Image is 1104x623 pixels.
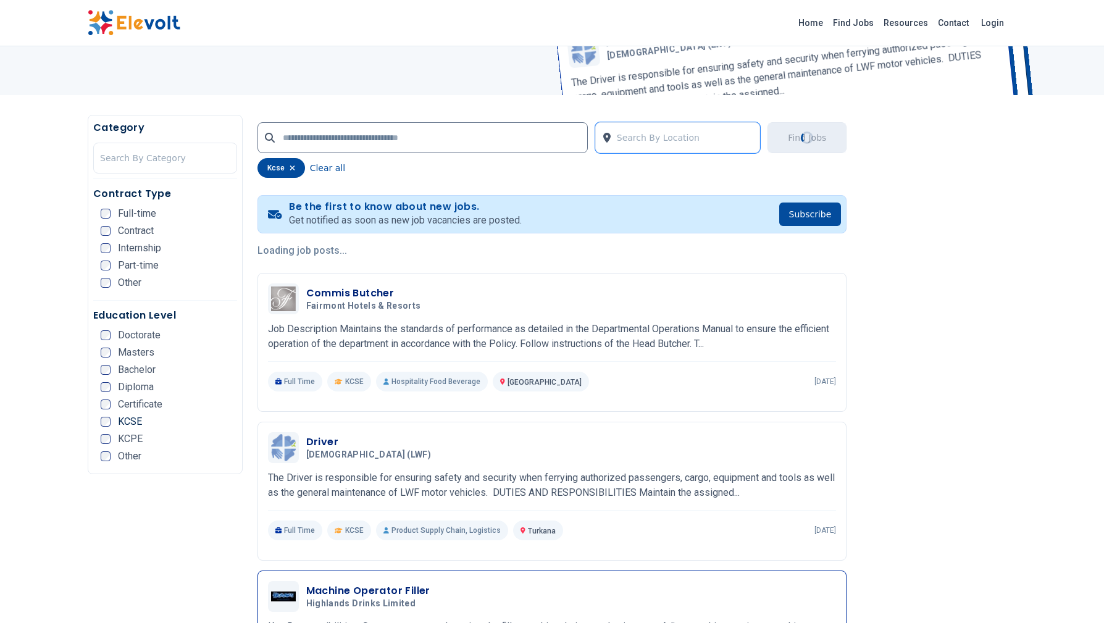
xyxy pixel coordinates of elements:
[101,434,111,444] input: KCPE
[508,378,582,387] span: [GEOGRAPHIC_DATA]
[118,243,161,253] span: Internship
[306,435,436,449] h3: Driver
[793,13,828,33] a: Home
[779,203,842,226] button: Subscribe
[101,382,111,392] input: Diploma
[118,434,143,444] span: KCPE
[801,132,813,144] div: Loading...
[118,226,154,236] span: Contract
[306,286,426,301] h3: Commis Butcher
[101,261,111,270] input: Part-time
[306,598,416,609] span: Highlands Drinks Limited
[268,322,837,351] p: Job Description Maintains the standards of performance as detailed in the Departmental Operations...
[88,10,180,36] img: Elevolt
[814,377,836,387] p: [DATE]
[268,372,323,391] p: Full Time
[118,399,162,409] span: Certificate
[814,525,836,535] p: [DATE]
[101,278,111,288] input: Other
[310,158,345,178] button: Clear all
[345,377,364,387] span: KCSE
[528,527,556,535] span: Turkana
[376,521,508,540] p: Product Supply Chain, Logistics
[257,158,305,178] div: kcse
[101,226,111,236] input: Contract
[118,330,161,340] span: Doctorate
[306,449,431,461] span: [DEMOGRAPHIC_DATA] (LWF)
[101,209,111,219] input: Full-time
[101,399,111,409] input: Certificate
[93,186,237,201] h5: Contract Type
[93,120,237,135] h5: Category
[861,164,1016,535] iframe: Advertisement
[101,330,111,340] input: Doctorate
[345,525,364,535] span: KCSE
[767,122,847,153] button: Find JobsLoading...
[93,308,237,323] h5: Education Level
[879,13,933,33] a: Resources
[376,372,488,391] p: Hospitality Food Beverage
[118,451,141,461] span: Other
[933,13,974,33] a: Contact
[268,521,323,540] p: Full Time
[101,243,111,253] input: Internship
[101,365,111,375] input: Bachelor
[268,470,837,500] p: The Driver is responsible for ensuring safety and security when ferrying authorized passengers, c...
[257,243,847,258] p: Loading job posts...
[268,432,837,540] a: Lutheran World Federation (LWF)Driver[DEMOGRAPHIC_DATA] (LWF)The Driver is responsible for ensuri...
[118,365,156,375] span: Bachelor
[118,261,159,270] span: Part-time
[118,417,142,427] span: KCSE
[289,201,522,213] h4: Be the first to know about new jobs.
[306,301,421,312] span: Fairmont Hotels & Resorts
[828,13,879,33] a: Find Jobs
[101,451,111,461] input: Other
[1042,564,1104,623] iframe: Chat Widget
[268,283,837,391] a: Fairmont Hotels & ResortsCommis ButcherFairmont Hotels & ResortsJob Description Maintains the sta...
[289,213,522,228] p: Get notified as soon as new job vacancies are posted.
[306,583,430,598] h3: Machine Operator Filler
[118,382,154,392] span: Diploma
[101,348,111,357] input: Masters
[271,286,296,311] img: Fairmont Hotels & Resorts
[271,592,296,602] img: Highlands Drinks Limited
[118,348,154,357] span: Masters
[118,278,141,288] span: Other
[974,10,1011,35] a: Login
[101,417,111,427] input: KCSE
[118,209,156,219] span: Full-time
[271,434,296,461] img: Lutheran World Federation (LWF)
